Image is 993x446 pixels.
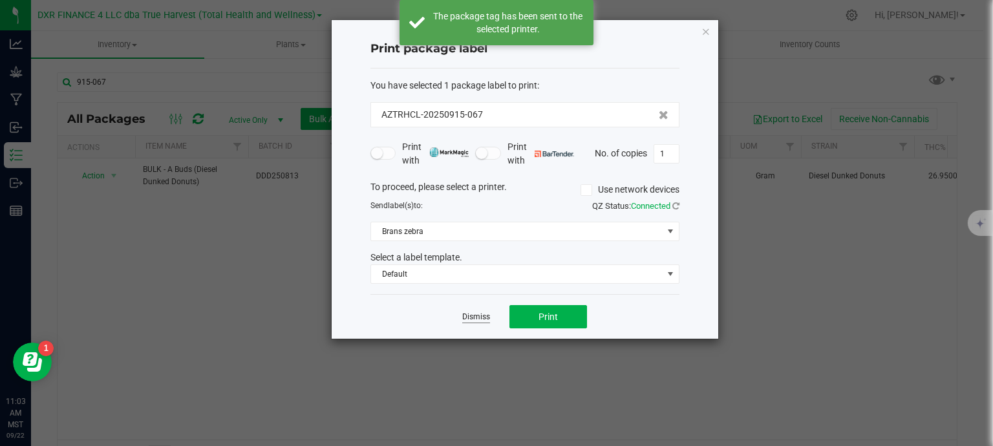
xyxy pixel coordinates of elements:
[509,305,587,328] button: Print
[370,201,423,210] span: Send to:
[381,108,483,122] span: AZTRHCL-20250915-067
[371,222,663,240] span: Brans zebra
[13,343,52,381] iframe: Resource center
[429,147,469,157] img: mark_magic_cybra.png
[370,80,537,90] span: You have selected 1 package label to print
[592,201,679,211] span: QZ Status:
[402,140,469,167] span: Print with
[432,10,584,36] div: The package tag has been sent to the selected printer.
[507,140,574,167] span: Print with
[595,147,647,158] span: No. of copies
[539,312,558,322] span: Print
[370,41,679,58] h4: Print package label
[371,265,663,283] span: Default
[388,201,414,210] span: label(s)
[462,312,490,323] a: Dismiss
[361,251,689,264] div: Select a label template.
[631,201,670,211] span: Connected
[370,79,679,92] div: :
[535,151,574,157] img: bartender.png
[38,341,54,356] iframe: Resource center unread badge
[361,180,689,200] div: To proceed, please select a printer.
[581,183,679,196] label: Use network devices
